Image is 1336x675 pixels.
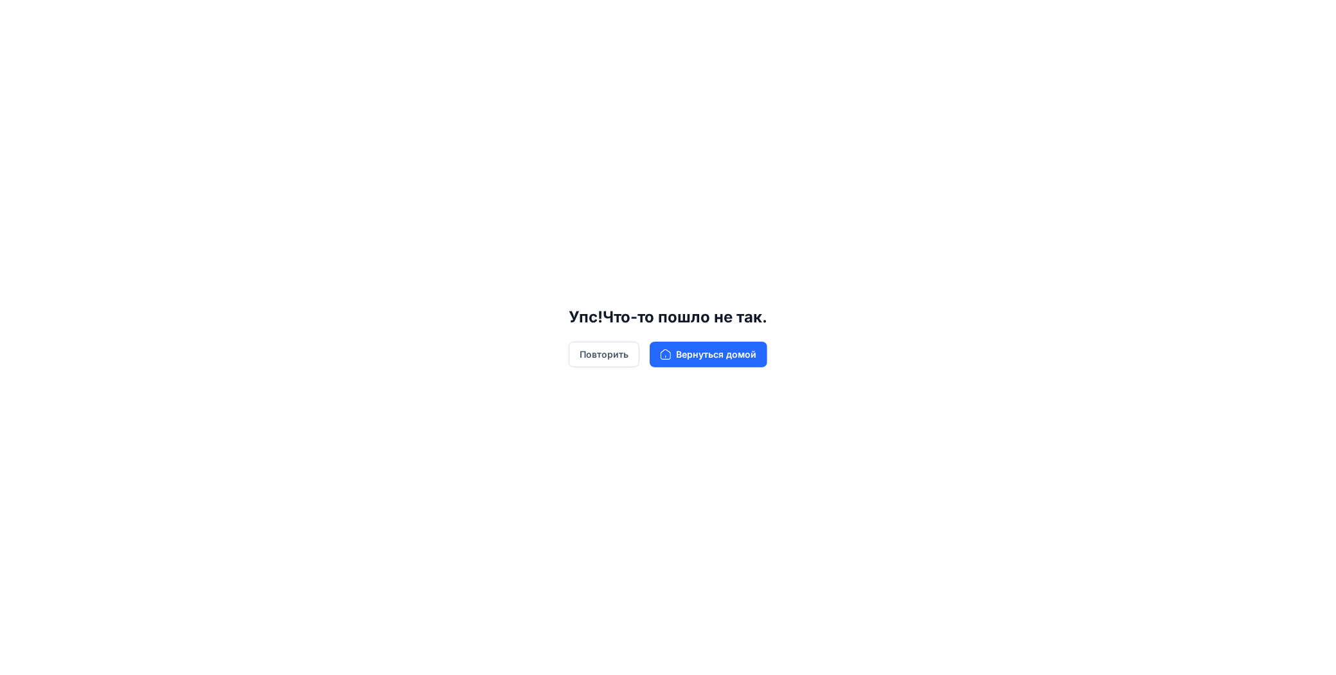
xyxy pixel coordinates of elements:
button: Повторить [569,342,639,367]
button: Вернуться домой [650,342,767,367]
ya-tr-span: Повторить [580,347,628,362]
ya-tr-span: Вернуться домой [676,347,756,362]
ya-tr-span: Упс! [569,308,603,326]
ya-tr-span: Что-то пошло не так. [603,308,767,326]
